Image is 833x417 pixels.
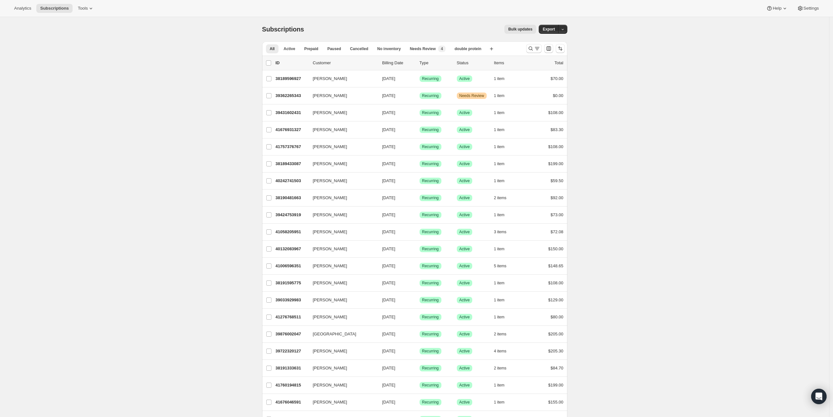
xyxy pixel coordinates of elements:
[313,110,347,116] span: [PERSON_NAME]
[551,212,563,217] span: $73.00
[313,263,347,269] span: [PERSON_NAME]
[422,195,439,200] span: Recurring
[762,4,792,13] button: Help
[382,383,395,387] span: [DATE]
[350,46,368,51] span: Cancelled
[811,389,827,404] div: Open Intercom Messenger
[382,178,395,183] span: [DATE]
[276,60,308,66] p: ID
[553,93,563,98] span: $0.00
[276,262,563,271] div: 41006596351[PERSON_NAME][DATE]SuccessRecurringSuccessActive5 items$148.65
[14,6,31,11] span: Analytics
[382,76,395,81] span: [DATE]
[494,263,507,269] span: 5 items
[459,349,470,354] span: Active
[494,159,512,168] button: 1 item
[526,44,542,53] button: Search and filter results
[494,161,505,166] span: 1 item
[422,110,439,115] span: Recurring
[313,229,347,235] span: [PERSON_NAME]
[313,178,347,184] span: [PERSON_NAME]
[422,144,439,149] span: Recurring
[276,331,308,337] p: 39876002047
[276,263,308,269] p: 41006596351
[276,296,563,305] div: 39033929983[PERSON_NAME][DATE]SuccessRecurringSuccessActive1 item$129.00
[494,125,512,134] button: 1 item
[313,297,347,303] span: [PERSON_NAME]
[309,397,373,407] button: [PERSON_NAME]
[313,60,377,66] p: Customer
[459,263,470,269] span: Active
[548,297,563,302] span: $129.00
[276,176,563,185] div: 40242741503[PERSON_NAME][DATE]SuccessRecurringSuccessActive1 item$59.50
[276,75,308,82] p: 38189596927
[276,212,308,218] p: 39424753919
[276,398,563,407] div: 41676046591[PERSON_NAME][DATE]SuccessRecurringSuccessActive1 item$155.00
[422,212,439,217] span: Recurring
[494,60,526,66] div: Items
[459,246,470,252] span: Active
[313,93,347,99] span: [PERSON_NAME]
[276,279,563,288] div: 38191595775[PERSON_NAME][DATE]SuccessRecurringSuccessActive1 item$108.00
[382,144,395,149] span: [DATE]
[276,314,308,320] p: 41276768511
[494,74,512,83] button: 1 item
[539,25,559,34] button: Export
[459,332,470,337] span: Active
[382,315,395,319] span: [DATE]
[494,227,514,236] button: 3 items
[422,332,439,337] span: Recurring
[459,76,470,81] span: Active
[382,93,395,98] span: [DATE]
[313,161,347,167] span: [PERSON_NAME]
[494,366,507,371] span: 2 items
[422,127,439,132] span: Recurring
[309,261,373,271] button: [PERSON_NAME]
[422,297,439,303] span: Recurring
[422,400,439,405] span: Recurring
[276,110,308,116] p: 39431602431
[422,315,439,320] span: Recurring
[304,46,318,51] span: Prepaid
[276,330,563,339] div: 39876002047[GEOGRAPHIC_DATA][DATE]SuccessRecurringSuccessActive2 items$205.00
[276,399,308,405] p: 41676046591
[313,348,347,354] span: [PERSON_NAME]
[422,178,439,183] span: Recurring
[284,46,295,51] span: Active
[459,110,470,115] span: Active
[276,60,563,66] div: IDCustomerBilling DateTypeStatusItemsTotal
[494,195,507,200] span: 2 items
[276,127,308,133] p: 41676931327
[10,4,35,13] button: Analytics
[276,108,563,117] div: 39431602431[PERSON_NAME][DATE]SuccessRecurringSuccessActive1 item$108.00
[327,46,341,51] span: Paused
[551,76,563,81] span: $70.00
[441,46,443,51] span: 4
[382,332,395,336] span: [DATE]
[382,195,395,200] span: [DATE]
[494,210,512,219] button: 1 item
[276,91,563,100] div: 39362265343[PERSON_NAME][DATE]SuccessRecurringWarningNeeds Review1 item$0.00
[309,176,373,186] button: [PERSON_NAME]
[313,127,347,133] span: [PERSON_NAME]
[382,297,395,302] span: [DATE]
[309,244,373,254] button: [PERSON_NAME]
[382,366,395,370] span: [DATE]
[382,212,395,217] span: [DATE]
[459,161,470,166] span: Active
[422,383,439,388] span: Recurring
[803,6,819,11] span: Settings
[262,26,304,33] span: Subscriptions
[459,178,470,183] span: Active
[276,178,308,184] p: 40242741503
[309,329,373,339] button: [GEOGRAPHIC_DATA]
[459,127,470,132] span: Active
[276,381,563,390] div: 41760194815[PERSON_NAME][DATE]SuccessRecurringSuccessActive1 item$199.00
[276,161,308,167] p: 38189433087
[494,142,512,151] button: 1 item
[382,127,395,132] span: [DATE]
[422,161,439,166] span: Recurring
[551,315,563,319] span: $80.00
[276,142,563,151] div: 41757376767[PERSON_NAME][DATE]SuccessRecurringSuccessActive1 item$108.00
[494,279,512,288] button: 1 item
